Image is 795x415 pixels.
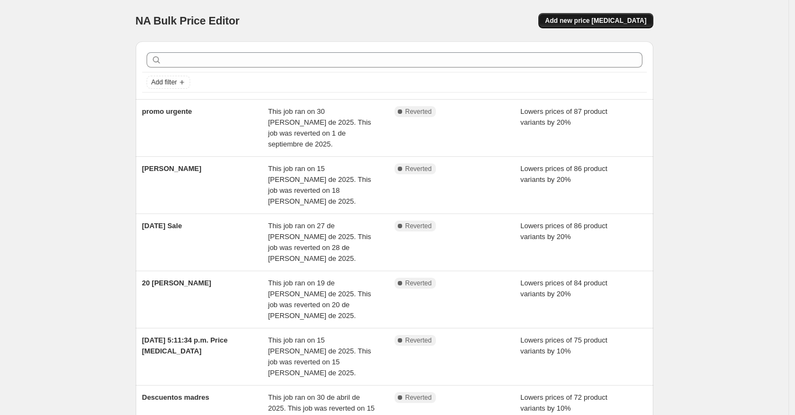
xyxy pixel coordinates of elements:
span: Reverted [405,164,432,173]
span: Reverted [405,393,432,402]
span: Add new price [MEDICAL_DATA] [545,16,646,25]
span: [DATE] 5:11:34 p.m. Price [MEDICAL_DATA] [142,336,228,355]
span: Add filter [151,78,177,87]
span: NA Bulk Price Editor [136,15,240,27]
span: Lowers prices of 84 product variants by 20% [520,279,608,298]
span: [PERSON_NAME] [142,164,202,173]
span: This job ran on 15 [PERSON_NAME] de 2025. This job was reverted on 18 [PERSON_NAME] de 2025. [268,164,371,205]
button: Add new price [MEDICAL_DATA] [538,13,653,28]
span: Reverted [405,279,432,288]
span: This job ran on 27 de [PERSON_NAME] de 2025. This job was reverted on 28 de [PERSON_NAME] de 2025. [268,222,371,263]
span: Lowers prices of 72 product variants by 10% [520,393,608,412]
span: This job ran on 15 [PERSON_NAME] de 2025. This job was reverted on 15 [PERSON_NAME] de 2025. [268,336,371,377]
span: Reverted [405,107,432,116]
span: This job ran on 19 de [PERSON_NAME] de 2025. This job was reverted on 20 de [PERSON_NAME] de 2025. [268,279,371,320]
span: Lowers prices of 87 product variants by 20% [520,107,608,126]
button: Add filter [147,76,190,89]
span: 20 [PERSON_NAME] [142,279,211,287]
span: Lowers prices of 86 product variants by 20% [520,164,608,184]
span: This job ran on 30 [PERSON_NAME] de 2025. This job was reverted on 1 de septiembre de 2025. [268,107,371,148]
span: Lowers prices of 75 product variants by 10% [520,336,608,355]
span: promo urgente [142,107,192,115]
span: Descuentos madres [142,393,210,401]
span: Lowers prices of 86 product variants by 20% [520,222,608,241]
span: Reverted [405,222,432,230]
span: [DATE] Sale [142,222,182,230]
span: Reverted [405,336,432,345]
